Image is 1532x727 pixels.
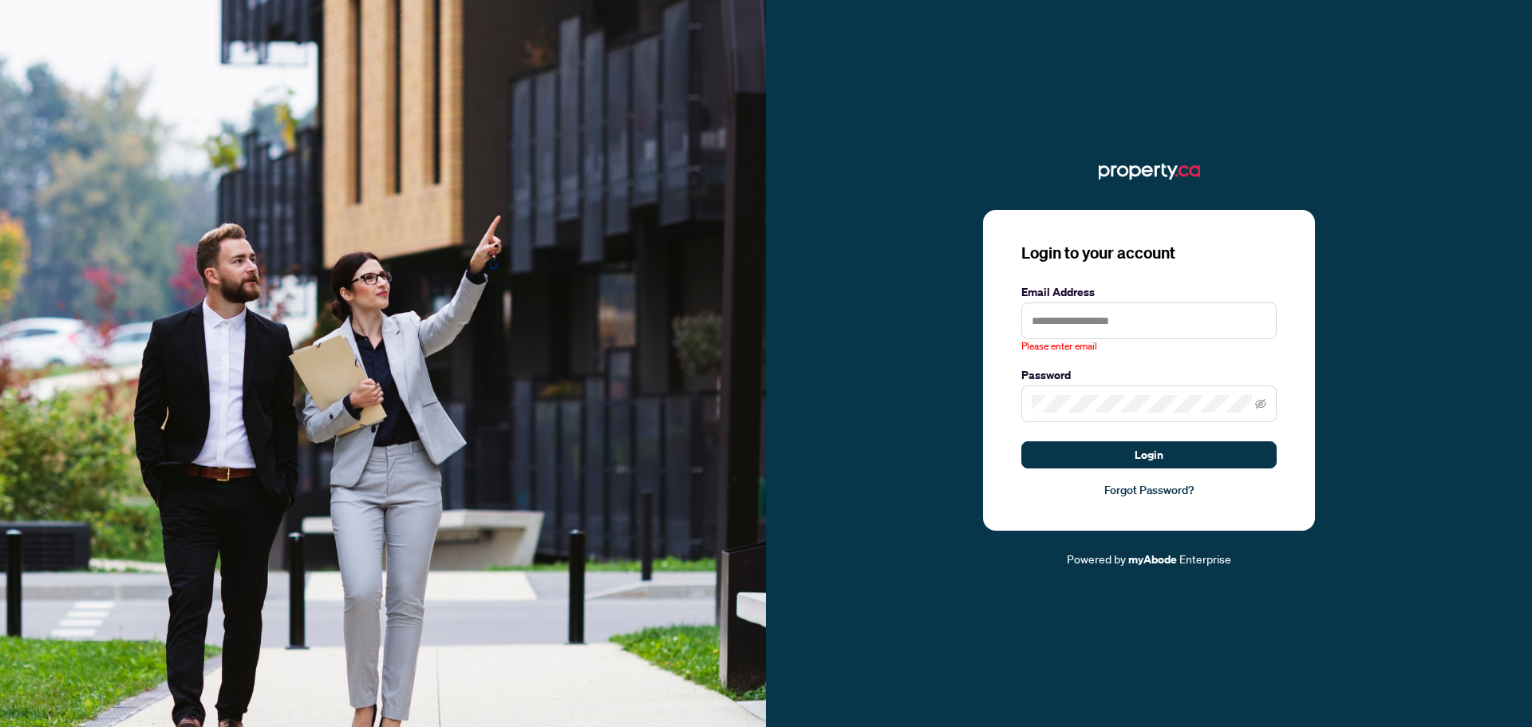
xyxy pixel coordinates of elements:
[1021,441,1277,468] button: Login
[1099,159,1200,184] img: ma-logo
[1067,551,1126,566] span: Powered by
[1128,551,1177,568] a: myAbode
[1021,339,1097,354] span: Please enter email
[1021,283,1277,301] label: Email Address
[1179,551,1231,566] span: Enterprise
[1021,481,1277,499] a: Forgot Password?
[1135,442,1163,468] span: Login
[1255,398,1266,409] span: eye-invisible
[1021,242,1277,264] h3: Login to your account
[1021,366,1277,384] label: Password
